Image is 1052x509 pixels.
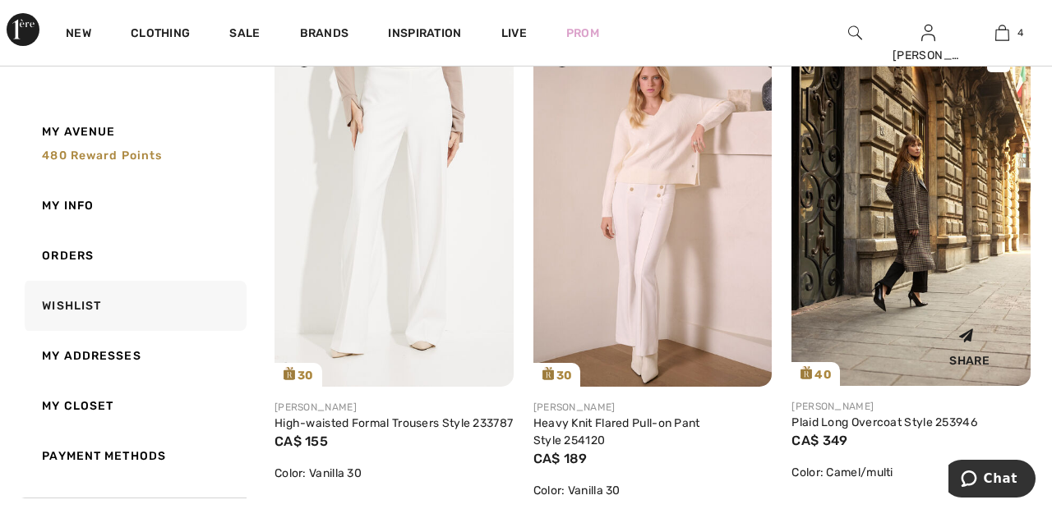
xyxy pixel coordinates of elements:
[848,23,862,43] img: search the website
[275,433,328,449] span: CA$ 155
[275,465,514,482] div: Color: Vanilla 30
[21,431,247,481] a: Payment Methods
[1017,25,1023,40] span: 4
[229,26,260,44] a: Sale
[300,26,349,44] a: Brands
[21,381,247,431] a: My Closet
[131,26,190,44] a: Clothing
[21,181,247,231] a: My Info
[275,416,513,430] a: High-waisted Formal Trousers Style 233787
[21,331,247,381] a: My Addresses
[791,399,1031,414] div: [PERSON_NAME]
[275,400,514,415] div: [PERSON_NAME]
[995,23,1009,43] img: My Bag
[921,23,935,43] img: My Info
[7,13,39,46] img: 1ère Avenue
[893,47,965,64] div: [PERSON_NAME]
[533,29,773,387] img: joseph-ribkoff-pants-vanilla-30_254120a_1_77e8_search.jpg
[275,29,514,387] a: 30
[21,231,247,281] a: Orders
[791,29,1031,386] a: 40
[921,25,935,40] a: Sign In
[791,29,1031,386] img: joseph-ribkoff-outerwear-camel-multi_253946_6_560d_search.jpg
[533,451,588,466] span: CA$ 189
[791,433,847,448] span: CA$ 349
[21,281,247,331] a: Wishlist
[275,29,514,387] img: joseph-ribkoff-pants-vanilla-30_233787a1_6d69_search.jpg
[501,25,527,42] a: Live
[920,315,1018,374] div: Share
[66,26,91,44] a: New
[42,149,162,163] span: 480 Reward points
[791,464,1031,481] div: Color: Camel/multi
[566,25,599,42] a: Prom
[966,23,1038,43] a: 4
[948,460,1036,501] iframe: Opens a widget where you can chat to one of our agents
[533,400,773,415] div: [PERSON_NAME]
[42,123,115,140] span: My Avenue
[533,29,773,387] a: 30
[533,482,773,499] div: Color: Vanilla 30
[533,416,700,447] a: Heavy Knit Flared Pull-on Pant Style 254120
[791,415,977,429] a: Plaid Long Overcoat Style 253946
[388,26,461,44] span: Inspiration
